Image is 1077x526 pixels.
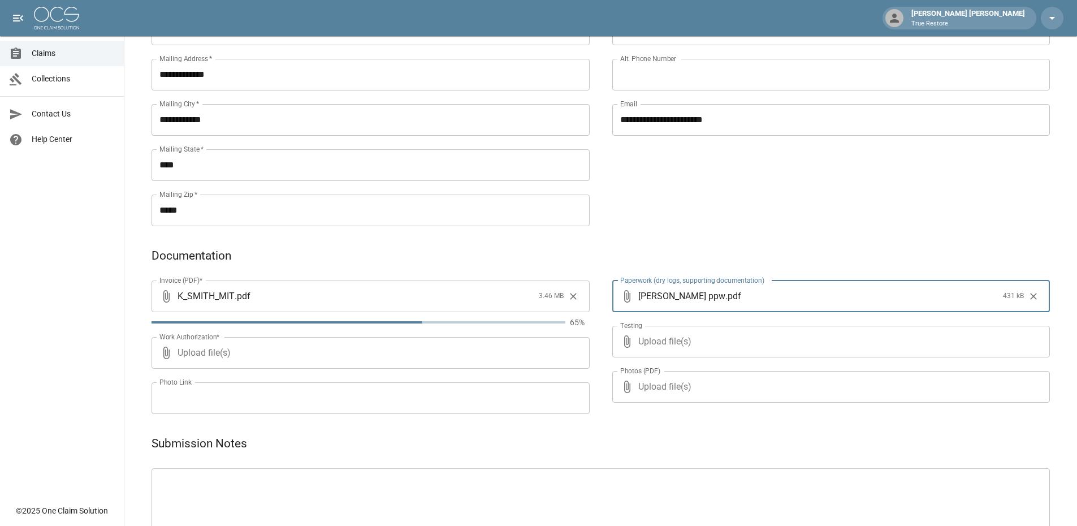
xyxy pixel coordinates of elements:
[178,290,235,303] span: K_SMITH_MIT
[620,99,637,109] label: Email
[620,321,642,330] label: Testing
[620,54,676,63] label: Alt. Phone Number
[638,371,1020,403] span: Upload file(s)
[235,290,250,303] span: . pdf
[638,290,725,303] span: [PERSON_NAME] ppw
[907,8,1030,28] div: [PERSON_NAME] [PERSON_NAME]
[638,326,1020,357] span: Upload file(s)
[159,144,204,154] label: Mailing State
[159,99,200,109] label: Mailing City
[32,133,115,145] span: Help Center
[911,19,1025,29] p: True Restore
[159,189,198,199] label: Mailing Zip
[178,337,559,369] span: Upload file(s)
[570,317,590,328] p: 65%
[620,275,764,285] label: Paperwork (dry logs, supporting documentation)
[159,332,220,342] label: Work Authorization*
[159,54,212,63] label: Mailing Address
[1025,288,1042,305] button: Clear
[32,73,115,85] span: Collections
[159,275,203,285] label: Invoice (PDF)*
[620,366,660,376] label: Photos (PDF)
[725,290,741,303] span: . pdf
[159,377,192,387] label: Photo Link
[565,288,582,305] button: Clear
[16,505,108,516] div: © 2025 One Claim Solution
[34,7,79,29] img: ocs-logo-white-transparent.png
[32,48,115,59] span: Claims
[32,108,115,120] span: Contact Us
[539,291,564,302] span: 3.46 MB
[1003,291,1024,302] span: 431 kB
[7,7,29,29] button: open drawer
